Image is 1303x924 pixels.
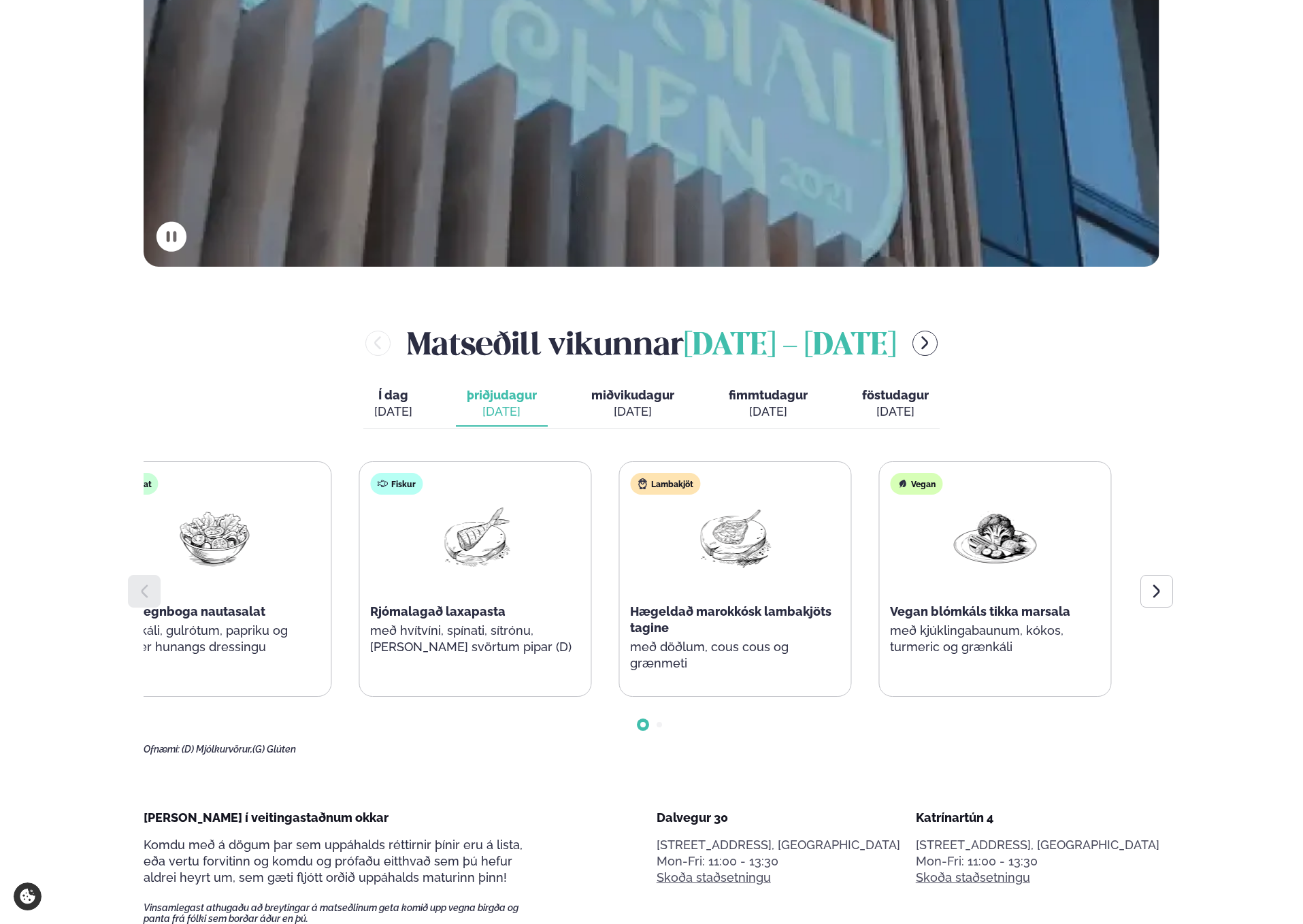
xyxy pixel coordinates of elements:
[890,623,1100,655] p: með kjúklingabaunum, kókos, turmeric og grænkáli
[374,387,412,403] span: Í dag
[851,382,940,427] button: föstudagur [DATE]
[110,623,320,655] p: með káli, gulrótum, papriku og engifer hunangs dressingu
[374,403,412,420] div: [DATE]
[144,810,389,825] span: [PERSON_NAME] í veitingastaðnum okkar
[729,403,808,420] div: [DATE]
[467,388,537,402] span: þriðjudagur
[14,882,42,910] a: Cookie settings
[890,473,942,495] div: Vegan
[144,902,542,924] span: Vinsamlegast athugaðu að breytingar á matseðlinum geta komið upp vegna birgða og panta frá fólki ...
[110,604,265,618] span: Thai regnboga nautasalat
[640,722,646,727] span: Go to slide 1
[637,478,648,489] img: Lamb.svg
[916,853,1159,870] div: Mon-Fri: 11:00 - 13:30
[952,506,1039,569] img: Vegan.png
[862,403,929,420] div: [DATE]
[657,837,900,853] p: [STREET_ADDRESS], [GEOGRAPHIC_DATA]
[365,331,391,356] button: menu-btn-left
[890,604,1070,618] span: Vegan blómkáls tikka marsala
[657,722,662,727] span: Go to slide 2
[916,837,1159,853] p: [STREET_ADDRESS], [GEOGRAPHIC_DATA]
[363,382,423,427] button: Í dag [DATE]
[912,331,938,356] button: menu-btn-right
[144,744,180,755] span: Ofnæmi:
[718,382,819,427] button: fimmtudagur [DATE]
[916,810,1159,826] div: Katrínartún 4
[630,604,831,635] span: Hægeldað marokkósk lambakjöts tagine
[657,870,771,886] a: Skoða staðsetningu
[897,478,908,489] img: Vegan.svg
[182,744,252,755] span: (D) Mjólkurvörur,
[456,382,548,427] button: þriðjudagur [DATE]
[370,623,580,655] p: með hvítvíni, spínati, sítrónu, [PERSON_NAME] svörtum pipar (D)
[657,810,900,826] div: Dalvegur 30
[431,506,518,569] img: Fish.png
[916,870,1030,886] a: Skoða staðsetningu
[630,639,840,672] p: með döðlum, cous cous og grænmeti
[171,506,259,569] img: Salad.png
[407,321,896,365] h2: Matseðill vikunnar
[144,838,523,885] span: Komdu með á dögum þar sem uppáhalds réttirnir þínir eru á lista, eða vertu forvitinn og komdu og ...
[370,604,506,618] span: Rjómalagað laxapasta
[580,382,685,427] button: miðvikudagur [DATE]
[630,473,700,495] div: Lambakjöt
[684,331,896,361] span: [DATE] - [DATE]
[729,388,808,402] span: fimmtudagur
[370,473,423,495] div: Fiskur
[657,853,900,870] div: Mon-Fri: 11:00 - 13:30
[591,388,674,402] span: miðvikudagur
[377,478,388,489] img: fish.svg
[467,403,537,420] div: [DATE]
[691,506,778,569] img: Lamb-Meat.png
[591,403,674,420] div: [DATE]
[252,744,296,755] span: (G) Glúten
[862,388,929,402] span: föstudagur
